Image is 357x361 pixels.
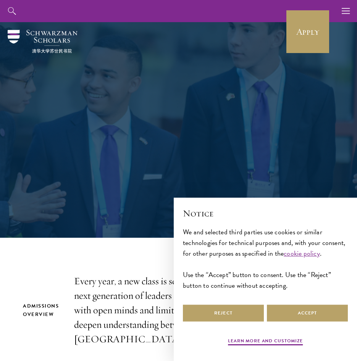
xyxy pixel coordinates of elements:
[267,305,348,322] button: Accept
[183,305,264,322] button: Reject
[8,30,78,53] img: Schwarzman Scholars
[183,227,348,291] div: We and selected third parties use cookies or similar technologies for technical purposes and, wit...
[286,10,329,53] a: Apply
[228,337,303,346] button: Learn more and customize
[183,207,348,220] h2: Notice
[284,248,320,258] a: cookie policy
[23,302,59,319] h2: Admissions Overview
[74,274,292,346] p: Every year, a new class is selected to represent the world’s next generation of leaders — high-ca...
